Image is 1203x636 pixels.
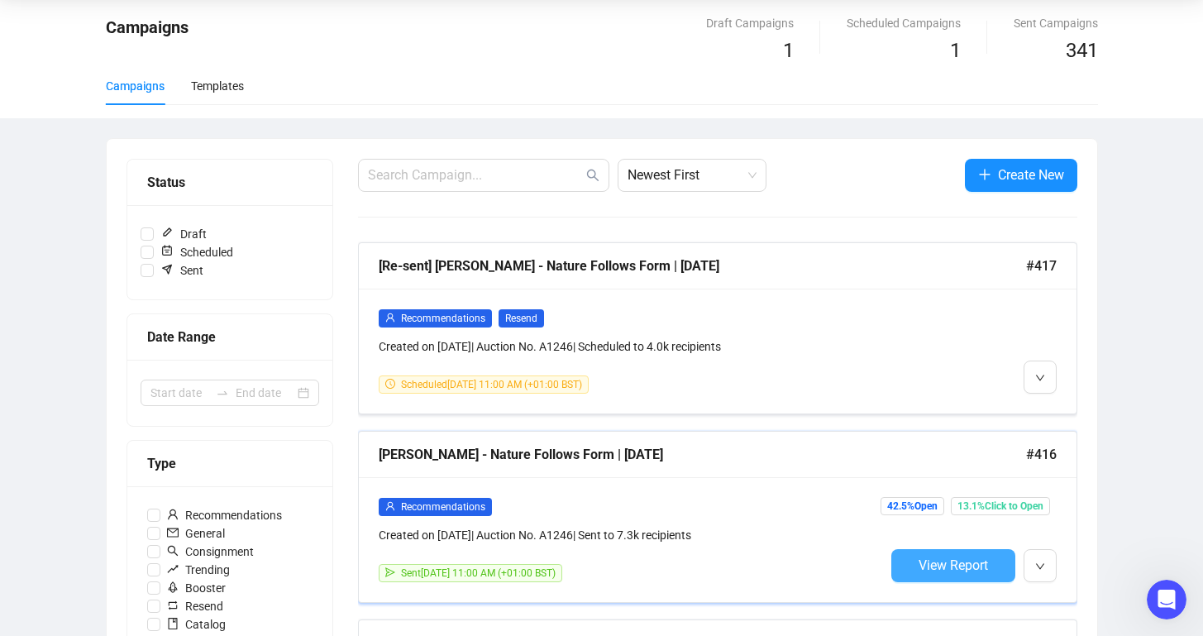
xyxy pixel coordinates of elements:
[167,600,179,611] span: retweet
[401,501,485,513] span: Recommendations
[358,242,1077,414] a: [Re-sent] [PERSON_NAME] - Nature Follows Form | [DATE]#417userRecommendationsResendCreated on [DA...
[147,172,313,193] div: Status
[167,618,179,629] span: book
[379,526,885,544] div: Created on [DATE] | Auction No. A1246 | Sent to 7.3k recipients
[1035,373,1045,383] span: down
[919,557,988,573] span: View Report
[1026,256,1057,276] span: #417
[401,313,485,324] span: Recommendations
[385,501,395,511] span: user
[160,506,289,524] span: Recommendations
[154,225,213,243] span: Draft
[1147,580,1186,619] iframe: Intercom live chat
[706,14,794,32] div: Draft Campaigns
[160,543,260,561] span: Consignment
[160,597,230,615] span: Resend
[1066,39,1098,62] span: 341
[167,581,179,593] span: rocket
[358,431,1077,603] a: [PERSON_NAME] - Nature Follows Form | [DATE]#416userRecommendationsCreated on [DATE]| Auction No....
[368,165,583,185] input: Search Campaign...
[379,256,1026,276] div: [Re-sent] [PERSON_NAME] - Nature Follows Form | [DATE]
[1026,444,1057,465] span: #416
[385,379,395,389] span: clock-circle
[783,39,794,62] span: 1
[106,17,189,37] span: Campaigns
[167,563,179,575] span: rise
[847,14,961,32] div: Scheduled Campaigns
[216,386,229,399] span: to
[160,579,232,597] span: Booster
[1014,14,1098,32] div: Sent Campaigns
[385,313,395,323] span: user
[147,327,313,347] div: Date Range
[628,160,757,191] span: Newest First
[385,567,395,577] span: send
[401,567,556,579] span: Sent [DATE] 11:00 AM (+01:00 BST)
[167,545,179,557] span: search
[881,497,944,515] span: 42.5% Open
[965,159,1077,192] button: Create New
[499,309,544,328] span: Resend
[891,549,1015,582] button: View Report
[401,379,582,390] span: Scheduled [DATE] 11:00 AM (+01:00 BST)
[154,261,210,280] span: Sent
[236,384,294,402] input: End date
[379,337,885,356] div: Created on [DATE] | Auction No. A1246 | Scheduled to 4.0k recipients
[379,444,1026,465] div: [PERSON_NAME] - Nature Follows Form | [DATE]
[167,527,179,538] span: mail
[160,615,232,634] span: Catalog
[1035,562,1045,571] span: down
[160,524,232,543] span: General
[160,561,236,579] span: Trending
[951,497,1050,515] span: 13.1% Click to Open
[950,39,961,62] span: 1
[150,384,209,402] input: Start date
[586,169,599,182] span: search
[978,168,991,181] span: plus
[154,243,240,261] span: Scheduled
[147,453,313,474] div: Type
[191,77,244,95] div: Templates
[106,77,165,95] div: Campaigns
[167,509,179,520] span: user
[216,386,229,399] span: swap-right
[998,165,1064,185] span: Create New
